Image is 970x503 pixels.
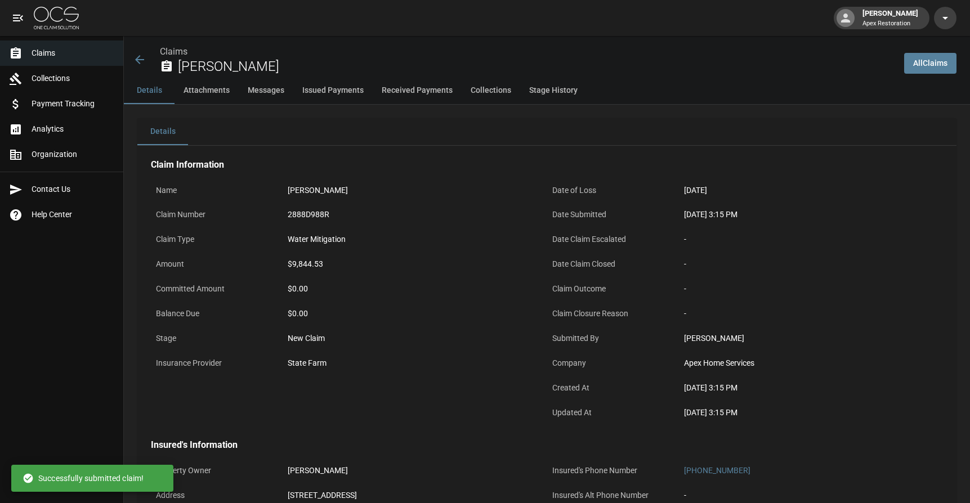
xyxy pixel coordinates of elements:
[547,228,679,250] p: Date Claim Escalated
[32,98,114,110] span: Payment Tracking
[288,357,327,369] div: State Farm
[151,303,283,325] p: Balance Due
[862,19,918,29] p: Apex Restoration
[547,303,679,325] p: Claim Closure Reason
[178,59,895,75] h2: [PERSON_NAME]
[23,468,144,488] div: Successfully submitted claim!
[32,73,114,84] span: Collections
[151,179,283,201] p: Name
[151,228,283,250] p: Claim Type
[547,179,679,201] p: Date of Loss
[34,7,79,29] img: ocs-logo-white-transparent.png
[32,149,114,160] span: Organization
[151,278,283,300] p: Committed Amount
[684,382,938,394] div: [DATE] 3:15 PM
[373,77,462,104] button: Received Payments
[288,489,429,501] div: [STREET_ADDRESS]
[32,123,114,135] span: Analytics
[288,233,346,245] div: Water Mitigation
[293,77,373,104] button: Issued Payments
[288,258,323,270] div: $9,844.53
[684,333,938,344] div: [PERSON_NAME]
[858,8,923,28] div: [PERSON_NAME]
[160,46,187,57] a: Claims
[288,209,329,221] div: 2888D988R
[151,460,283,482] p: Property Owner
[137,118,956,145] div: details tabs
[684,357,938,369] div: Apex Home Services
[684,185,707,196] div: [DATE]
[547,402,679,424] p: Updated At
[288,308,542,320] div: $0.00
[288,465,348,477] div: [PERSON_NAME]
[32,47,114,59] span: Claims
[151,439,943,451] h4: Insured's Information
[32,183,114,195] span: Contact Us
[160,45,895,59] nav: breadcrumb
[288,185,348,196] div: [PERSON_NAME]
[547,352,679,374] p: Company
[151,327,283,349] p: Stage
[547,377,679,399] p: Created At
[32,209,114,221] span: Help Center
[684,308,938,320] div: -
[684,209,938,221] div: [DATE] 3:15 PM
[151,352,283,374] p: Insurance Provider
[684,233,938,245] div: -
[904,53,956,74] a: AllClaims
[151,253,283,275] p: Amount
[684,466,750,475] a: [PHONE_NUMBER]
[684,258,938,270] div: -
[288,283,542,295] div: $0.00
[547,327,679,349] p: Submitted By
[462,77,520,104] button: Collections
[547,278,679,300] p: Claim Outcome
[7,7,29,29] button: open drawer
[547,460,679,482] p: Insured's Phone Number
[239,77,293,104] button: Messages
[684,407,938,419] div: [DATE] 3:15 PM
[124,77,175,104] button: Details
[547,204,679,226] p: Date Submitted
[288,333,542,344] div: New Claim
[684,283,938,295] div: -
[520,77,587,104] button: Stage History
[151,204,283,226] p: Claim Number
[684,489,686,501] div: -
[547,253,679,275] p: Date Claim Closed
[124,77,970,104] div: anchor tabs
[151,159,943,170] h4: Claim Information
[175,77,239,104] button: Attachments
[137,118,188,145] button: Details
